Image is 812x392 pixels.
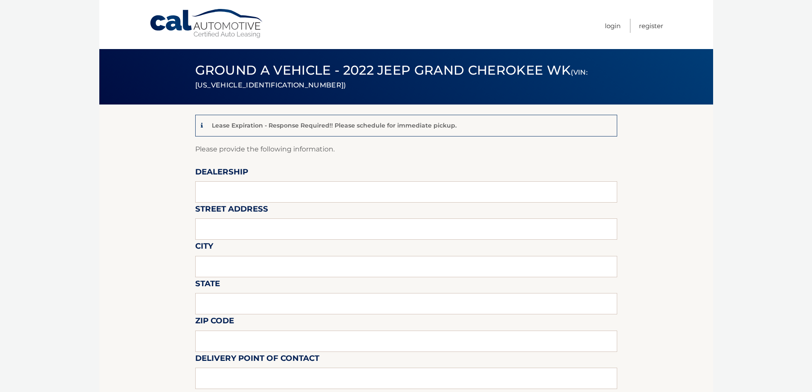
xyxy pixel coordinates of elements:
[212,122,457,129] p: Lease Expiration - Response Required!! Please schedule for immediate pickup.
[195,240,213,256] label: City
[195,352,319,368] label: Delivery Point of Contact
[195,68,588,89] small: (VIN: [US_VEHICLE_IDENTIFICATION_NUMBER])
[195,314,234,330] label: Zip Code
[195,143,617,155] p: Please provide the following information.
[195,62,588,91] span: Ground a Vehicle - 2022 Jeep Grand Cherokee WK
[195,203,268,218] label: Street Address
[149,9,264,39] a: Cal Automotive
[605,19,621,33] a: Login
[195,277,220,293] label: State
[195,166,248,181] label: Dealership
[639,19,663,33] a: Register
